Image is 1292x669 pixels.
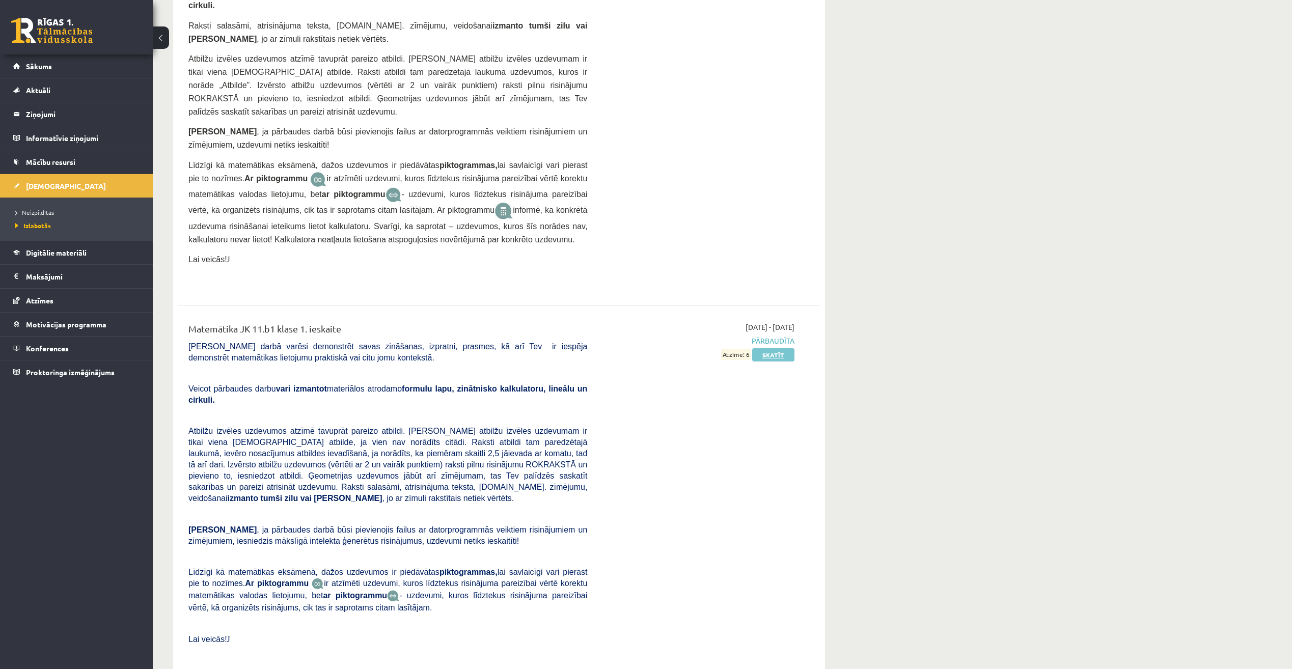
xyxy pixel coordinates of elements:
[188,568,587,588] span: Līdzīgi kā matemātikas eksāmenā, dažos uzdevumos ir piedāvātas lai savlaicīgi vari pierast pie to...
[26,62,52,71] span: Sākums
[11,18,93,43] a: Rīgas 1. Tālmācības vidusskola
[387,590,399,602] img: wKvN42sLe3LLwAAAABJRU5ErkJggg==
[386,187,402,203] img: wKvN42sLe3LLwAAAABJRU5ErkJggg==
[26,86,50,95] span: Aktuāli
[492,21,523,30] b: izmanto
[13,54,140,78] a: Sākums
[721,349,751,360] span: Atzīme: 6
[188,127,587,149] span: , ja pārbaudes darbā būsi pievienojis failus ar datorprogrammās veiktiem risinājumiem un zīmējumi...
[188,21,587,43] b: tumši zilu vai [PERSON_NAME]
[15,208,54,216] span: Neizpildītās
[188,427,587,503] span: Atbilžu izvēles uzdevumos atzīmē tavuprāt pareizo atbildi. [PERSON_NAME] atbilžu izvēles uzdevuma...
[15,208,143,217] a: Neizpildītās
[245,579,309,588] b: Ar piktogrammu
[26,296,53,305] span: Atzīmes
[15,221,143,230] a: Izlabotās
[188,579,587,600] span: ir atzīmēti uzdevumi, kuros līdztekus risinājuma pareizībai vērtē korektu matemātikas valodas lie...
[188,525,587,545] span: , ja pārbaudes darbā būsi pievienojis failus ar datorprogrammās veiktiem risinājumiem un zīmējumi...
[13,360,140,384] a: Proktoringa izmēģinājums
[188,322,587,341] div: Matemātika JK 11.b1 klase 1. ieskaite
[312,578,324,590] img: JfuEzvunn4EvwAAAAASUVORK5CYII=
[752,348,794,361] a: Skatīt
[439,161,498,170] b: piktogrammas,
[244,174,308,183] b: Ar piktogrammu
[602,336,794,346] span: Pārbaudīta
[227,255,230,264] span: J
[323,591,387,600] b: ar piktogrammu
[188,342,587,362] span: [PERSON_NAME] darbā varēsi demonstrēt savas zināšanas, izpratni, prasmes, kā arī Tev ir iespēja d...
[13,78,140,102] a: Aktuāli
[227,635,230,644] span: J
[188,54,587,116] span: Atbilžu izvēles uzdevumos atzīmē tavuprāt pareizo atbildi. [PERSON_NAME] atbilžu izvēles uzdevuma...
[746,322,794,332] span: [DATE] - [DATE]
[26,126,140,150] legend: Informatīvie ziņojumi
[188,525,257,534] span: [PERSON_NAME]
[13,313,140,336] a: Motivācijas programma
[13,289,140,312] a: Atzīmes
[276,384,327,393] b: vari izmantot
[26,265,140,288] legend: Maksājumi
[26,157,75,166] span: Mācību resursi
[13,265,140,288] a: Maksājumi
[322,190,386,199] b: ar piktogrammu
[188,635,227,644] span: Lai veicās!
[188,21,587,43] span: Raksti salasāmi, atrisinājuma teksta, [DOMAIN_NAME]. zīmējumu, veidošanai , jo ar zīmuli rakstīta...
[13,337,140,360] a: Konferences
[26,248,87,257] span: Digitālie materiāli
[26,320,106,329] span: Motivācijas programma
[26,368,115,377] span: Proktoringa izmēģinājums
[188,384,587,404] span: Veicot pārbaudes darbu materiālos atrodamo
[439,568,498,576] b: piktogrammas,
[188,161,587,244] span: Līdzīgi kā matemātikas eksāmenā, dažos uzdevumos ir piedāvātas lai savlaicīgi vari pierast pie to...
[13,241,140,264] a: Digitālie materiāli
[13,174,140,198] a: [DEMOGRAPHIC_DATA]
[26,181,106,190] span: [DEMOGRAPHIC_DATA]
[188,127,257,136] span: [PERSON_NAME]
[13,150,140,174] a: Mācību resursi
[13,102,140,126] a: Ziņojumi
[494,203,513,219] img: 9k=
[310,172,326,187] img: JfuEzvunn4EvwAAAAASUVORK5CYII=
[15,221,51,230] span: Izlabotās
[228,494,258,503] b: izmanto
[13,126,140,150] a: Informatīvie ziņojumi
[260,494,382,503] b: tumši zilu vai [PERSON_NAME]
[26,102,140,126] legend: Ziņojumi
[188,255,227,264] span: Lai veicās!
[26,344,69,353] span: Konferences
